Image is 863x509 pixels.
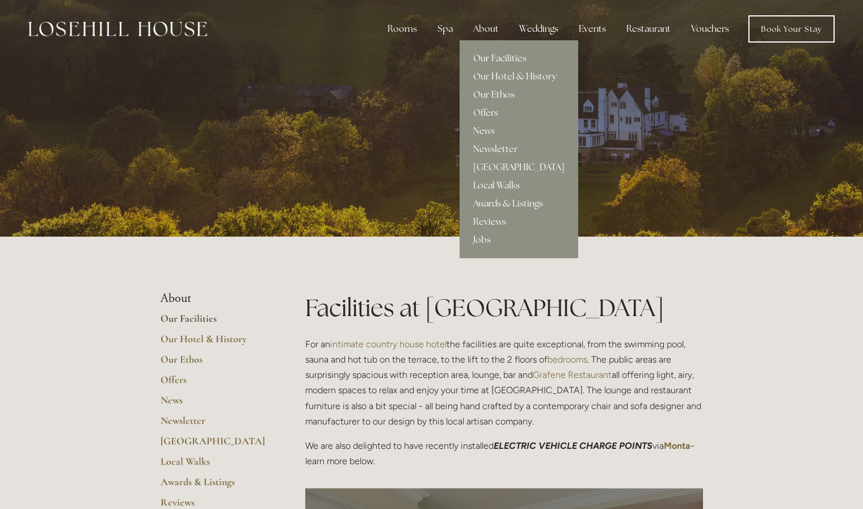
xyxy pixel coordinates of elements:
[464,18,508,40] div: About
[28,22,207,36] img: Losehill House
[161,435,269,455] a: [GEOGRAPHIC_DATA]
[460,49,578,68] a: Our Facilities
[460,231,578,249] a: Jobs
[460,68,578,86] a: Our Hotel & History
[510,18,567,40] div: Weddings
[617,18,680,40] div: Restaurant
[378,18,426,40] div: Rooms
[460,122,578,140] a: News
[494,440,652,451] em: ELECTRIC VEHICLE CHARGE POINTS
[748,15,835,43] a: Book Your Stay
[161,394,269,414] a: News
[161,455,269,476] a: Local Walks
[305,438,703,469] p: We are also delighted to have recently installed via - learn more below.
[161,476,269,496] a: Awards & Listings
[460,140,578,158] a: Newsletter
[682,18,738,40] a: Vouchers
[161,353,269,373] a: Our Ethos
[330,339,447,350] a: intimate country house hotel
[161,312,269,333] a: Our Facilities
[305,291,703,325] h1: Facilities at [GEOGRAPHIC_DATA]
[161,414,269,435] a: Newsletter
[428,18,462,40] div: Spa
[533,369,612,380] a: Grafene Restaurant
[460,158,578,176] a: [GEOGRAPHIC_DATA]
[460,104,578,122] a: Offers
[548,354,587,365] a: bedrooms
[460,86,578,104] a: Our Ethos
[161,333,269,353] a: Our Hotel & History
[161,373,269,394] a: Offers
[305,336,703,429] p: For an the facilities are quite exceptional, from the swimming pool, sauna and hot tub on the ter...
[460,195,578,213] a: Awards & Listings
[460,176,578,195] a: Local Walks
[161,291,269,306] li: About
[664,440,691,451] a: Monta
[570,18,615,40] div: Events
[460,213,578,231] a: Reviews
